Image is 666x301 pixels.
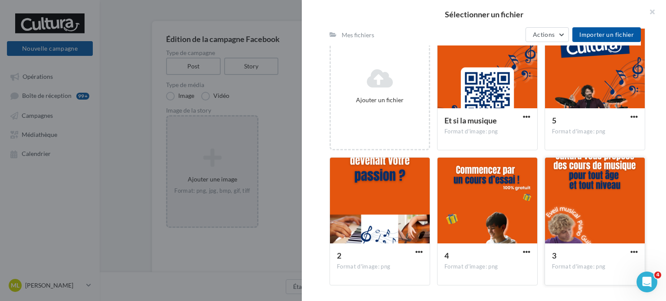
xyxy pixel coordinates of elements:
div: Format d'image: png [337,263,423,271]
h2: Sélectionner un fichier [316,10,652,18]
div: Format d'image: png [444,128,530,136]
button: Importer un fichier [572,27,641,42]
div: Format d'image: png [444,263,530,271]
span: 3 [552,251,556,260]
div: Mes fichiers [342,31,374,39]
span: Actions [533,31,555,38]
iframe: Intercom live chat [637,272,657,292]
span: 5 [552,116,556,125]
span: 2 [337,251,341,260]
div: Format d'image: png [552,128,638,136]
span: Et si la musique [444,116,497,125]
button: Actions [526,27,569,42]
span: Importer un fichier [579,31,634,38]
span: 4 [444,251,449,260]
div: Format d'image: png [552,263,638,271]
span: 4 [654,272,661,278]
div: Ajouter un fichier [334,96,425,104]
